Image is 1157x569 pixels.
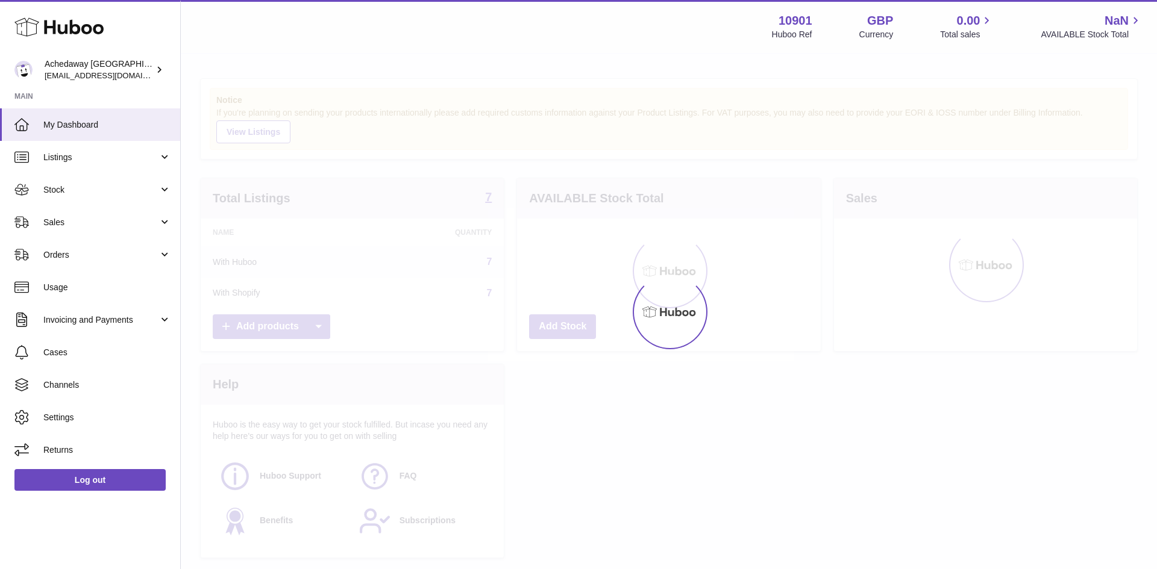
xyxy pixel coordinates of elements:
span: Cases [43,347,171,358]
span: NaN [1105,13,1129,29]
strong: GBP [867,13,893,29]
span: Total sales [940,29,994,40]
span: Usage [43,282,171,293]
span: Channels [43,379,171,391]
span: Sales [43,217,158,228]
div: Currency [859,29,894,40]
a: NaN AVAILABLE Stock Total [1041,13,1143,40]
div: Huboo Ref [772,29,812,40]
span: Settings [43,412,171,423]
img: admin@newpb.co.uk [14,61,33,79]
span: Listings [43,152,158,163]
span: 0.00 [957,13,980,29]
div: Achedaway [GEOGRAPHIC_DATA] [45,58,153,81]
span: AVAILABLE Stock Total [1041,29,1143,40]
strong: 10901 [779,13,812,29]
span: My Dashboard [43,119,171,131]
a: Log out [14,469,166,491]
span: Orders [43,249,158,261]
span: Invoicing and Payments [43,314,158,326]
span: Stock [43,184,158,196]
span: [EMAIL_ADDRESS][DOMAIN_NAME] [45,70,177,80]
span: Returns [43,444,171,456]
a: 0.00 Total sales [940,13,994,40]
